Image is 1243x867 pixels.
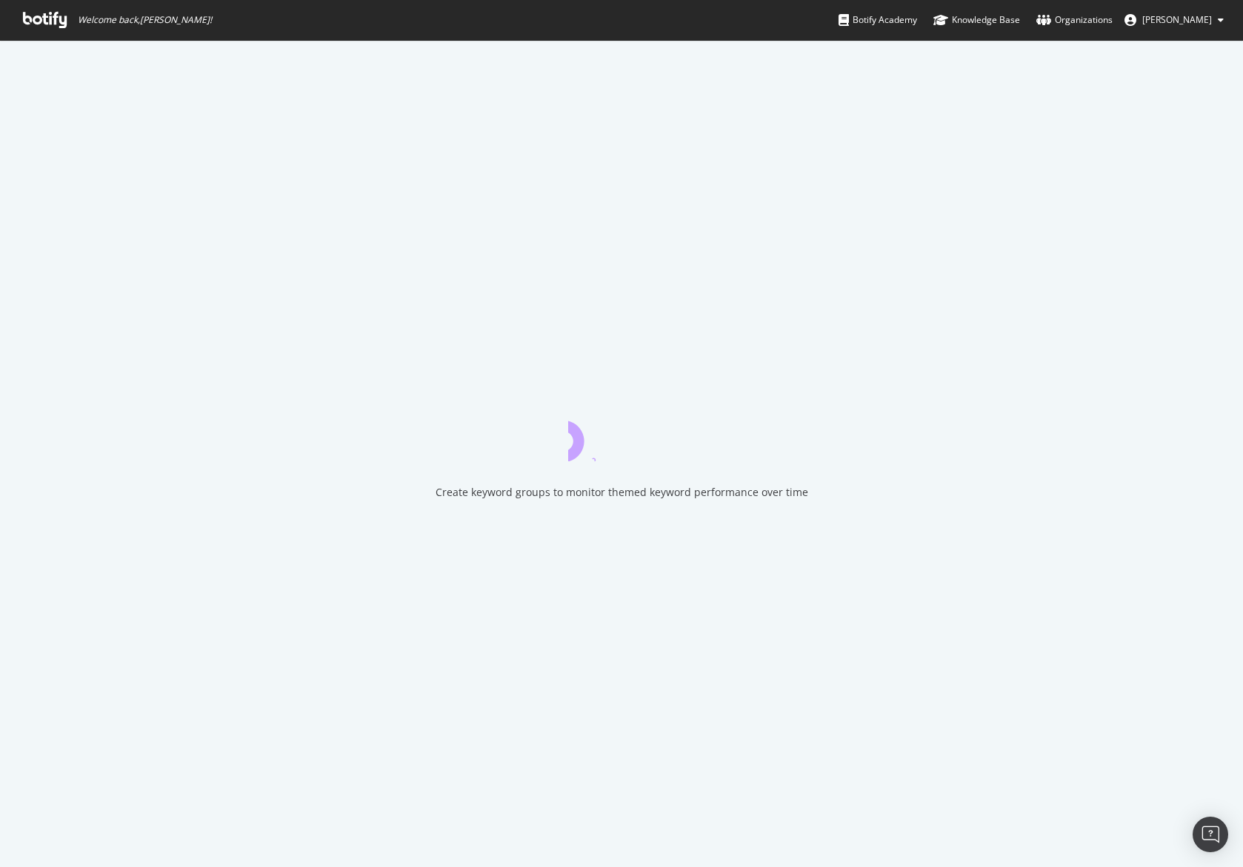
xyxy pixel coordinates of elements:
[436,485,808,500] div: Create keyword groups to monitor themed keyword performance over time
[1113,8,1236,32] button: [PERSON_NAME]
[1036,13,1113,27] div: Organizations
[1142,13,1212,26] span: Mike Tekula
[839,13,917,27] div: Botify Academy
[933,13,1020,27] div: Knowledge Base
[568,408,675,461] div: animation
[78,14,212,26] span: Welcome back, [PERSON_NAME] !
[1193,817,1228,852] div: Open Intercom Messenger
